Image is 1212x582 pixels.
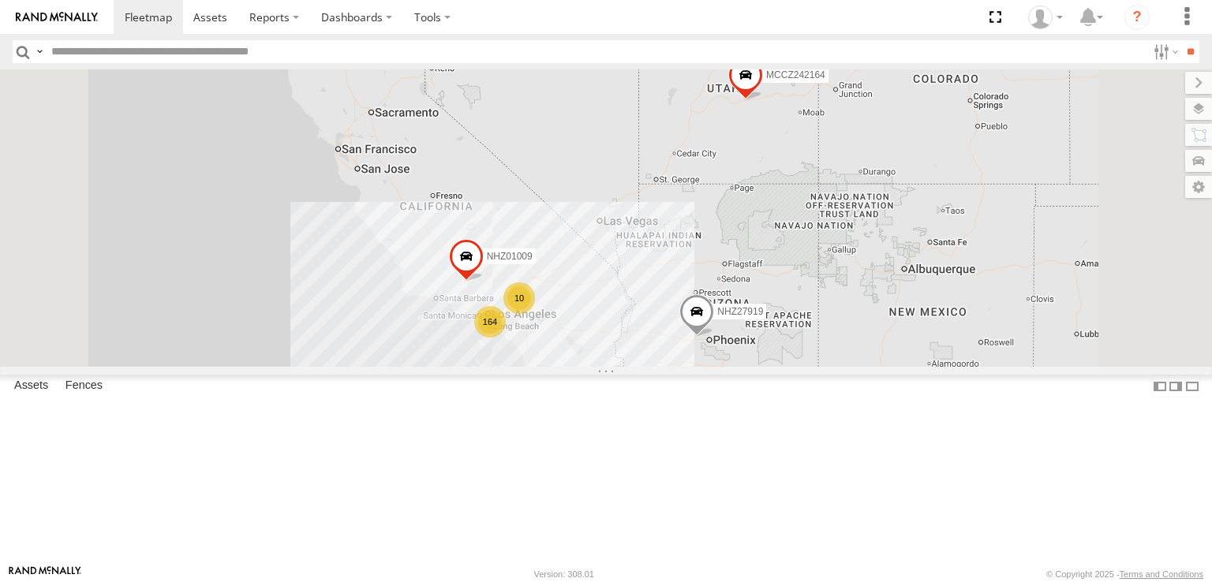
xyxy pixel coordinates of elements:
[717,305,763,316] span: NHZ27919
[1168,375,1184,397] label: Dock Summary Table to the Right
[1184,375,1200,397] label: Hide Summary Table
[487,251,533,262] span: NHZ01009
[6,375,56,397] label: Assets
[9,566,81,582] a: Visit our Website
[1046,569,1203,579] div: © Copyright 2025 -
[534,569,594,579] div: Version: 308.01
[1147,40,1181,63] label: Search Filter Options
[474,306,506,338] div: 164
[1185,176,1212,198] label: Map Settings
[1120,569,1203,579] a: Terms and Conditions
[503,282,535,314] div: 10
[1152,375,1168,397] label: Dock Summary Table to the Left
[58,375,110,397] label: Fences
[33,40,46,63] label: Search Query
[16,12,98,23] img: rand-logo.svg
[1023,6,1068,29] div: Zulema McIntosch
[1124,5,1150,30] i: ?
[766,69,825,80] span: MCCZ242164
